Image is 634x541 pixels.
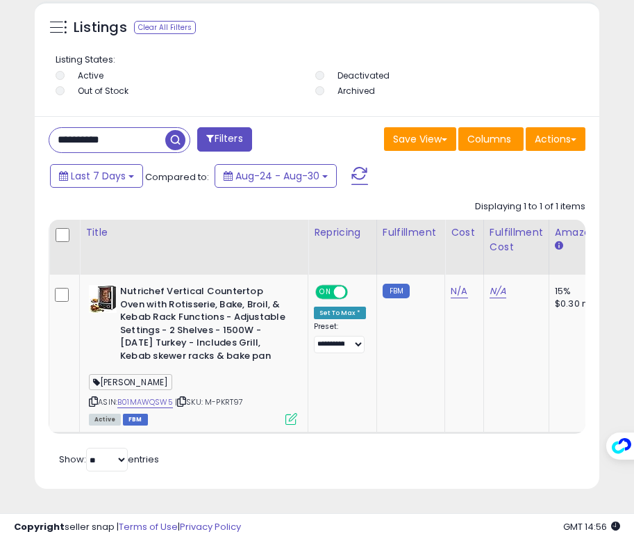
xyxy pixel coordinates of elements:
p: Listing States: [56,54,582,67]
span: FBM [123,414,148,426]
a: Terms of Use [119,520,178,533]
span: ON [317,286,334,298]
small: FBM [383,284,410,298]
h5: Listings [74,18,127,38]
strong: Copyright [14,520,65,533]
b: Nutrichef Vertical Countertop Oven with Rotisserie, Bake, Broil, & Kebab Rack Functions - Adjusta... [120,285,289,366]
span: OFF [346,286,368,298]
div: Cost [451,225,478,240]
img: 51hurfu3V2L._SL40_.jpg [89,285,117,313]
button: Actions [526,127,585,151]
button: Columns [458,127,524,151]
label: Deactivated [337,70,390,81]
span: Last 7 Days [71,169,126,183]
div: ASIN: [89,285,297,423]
span: Columns [467,132,511,146]
a: N/A [451,284,467,298]
button: Filters [197,127,251,152]
label: Archived [337,85,375,97]
button: Save View [384,127,456,151]
span: | SKU: M-PKRT97 [175,396,244,407]
div: Preset: [314,322,366,353]
div: Fulfillment Cost [490,225,543,255]
div: Displaying 1 to 1 of 1 items [475,200,585,213]
span: Compared to: [145,170,209,184]
span: Show: entries [59,453,159,466]
div: Clear All Filters [134,21,196,34]
button: Last 7 Days [50,164,143,188]
a: Privacy Policy [180,520,241,533]
span: Aug-24 - Aug-30 [235,169,319,183]
div: Set To Max * [314,307,366,319]
label: Active [78,70,103,81]
div: seller snap | | [14,521,241,534]
div: Fulfillment [383,225,439,240]
span: All listings currently available for purchase on Amazon [89,414,121,426]
small: Amazon Fees. [555,240,563,252]
div: Title [85,225,302,240]
span: 2025-09-7 14:56 GMT [563,520,620,533]
div: Repricing [314,225,371,240]
button: Aug-24 - Aug-30 [215,164,337,188]
label: Out of Stock [78,85,128,97]
a: N/A [490,284,506,298]
span: [PERSON_NAME] [89,374,172,390]
a: B01MAWQSW5 [117,396,173,408]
